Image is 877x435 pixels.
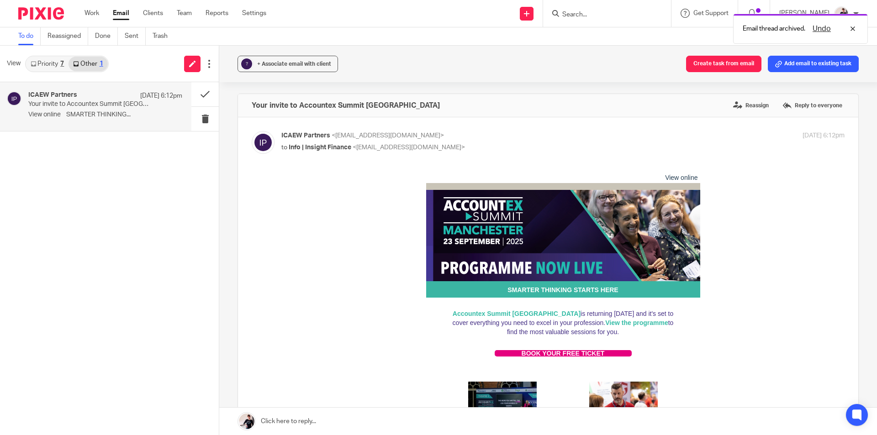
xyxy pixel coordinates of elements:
[241,58,252,69] div: ?
[780,99,845,112] label: Reply to everyone
[125,27,146,45] a: Sent
[169,390,273,400] td: 🎧 Enhanced seminar audio
[60,61,64,67] div: 7
[810,23,834,34] button: Undo
[291,390,393,400] td: 🎥 Free seminar recordings
[281,132,330,139] span: ICAEW Partners
[95,27,118,45] a: Done
[172,305,270,340] span: Hear from the likes of HMRC and Companies house in a jam-packed programme, tackling issues that m...
[240,178,323,185] a: BOOK YOUR FREE TICKET
[171,138,299,145] a: Accountex Summit [GEOGRAPHIC_DATA]
[731,99,771,112] label: Reassign
[803,131,845,141] p: [DATE] 6:12pm
[252,131,275,154] img: svg%3E
[171,138,392,163] span: is returning [DATE] and it's set to cover everything you need to excel in your profession. to fin...
[28,111,182,119] p: View online SMARTER THINKING...
[7,91,21,106] img: svg%3E
[167,288,275,297] a: 32 sessions across 4 theatres
[69,57,107,71] a: Other1
[28,91,77,99] h4: ICAEW Partners
[332,132,444,139] span: <[EMAIL_ADDRESS][DOMAIN_NAME]>
[26,57,69,71] a: Priority7
[768,56,859,72] button: Add email to existing task
[252,101,440,110] h4: Your invite to Accountex Summit [GEOGRAPHIC_DATA]
[686,56,761,72] button: Create task from email
[143,9,163,18] a: Clients
[291,314,388,330] a: 120+ software and service providers
[85,9,99,18] a: Work
[743,24,805,33] p: Email thread archived.
[324,147,386,154] a: View the programme
[28,100,152,108] p: Your invite to Accountex Summit [GEOGRAPHIC_DATA]
[206,9,228,18] a: Reports
[7,59,21,68] span: View
[288,304,397,350] td: ​​​​​
[834,6,849,21] img: AV307615.jpg
[153,27,174,45] a: Trash
[140,91,182,100] p: [DATE] 6:12pm
[353,144,465,151] span: <[EMAIL_ADDRESS][DOMAIN_NAME]>
[324,358,360,372] a: SEE WHO'S EXHIBITING
[242,9,266,18] a: Settings
[113,9,129,18] a: Email
[300,305,354,312] span: Gain 8 CPD hours,
[289,144,351,151] span: Info | Insight Finance
[100,61,103,67] div: 1
[302,287,382,297] td: Plus all these benefits
[281,144,287,151] span: to
[257,61,331,67] span: + Associate email with client
[384,2,416,9] a: View online
[200,349,242,363] a: VIEW THE PROGRAMME
[238,56,338,72] button: ? + Associate email with client
[48,27,88,45] a: Reassigned
[177,9,192,18] a: Team
[18,7,64,20] img: Pixie
[226,114,337,121] a: SMARTER THINKING STARTS HERE
[18,27,41,45] a: To do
